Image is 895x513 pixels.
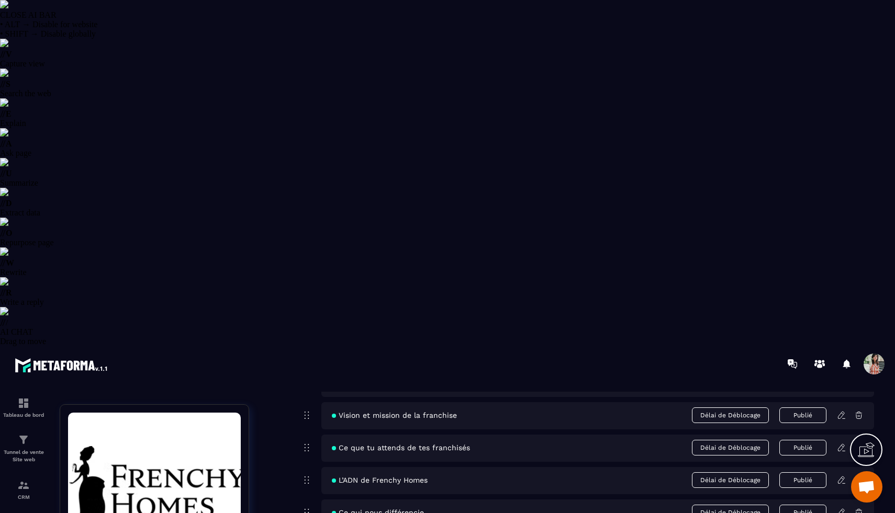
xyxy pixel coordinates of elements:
[332,443,470,452] span: Ce que tu attends de tes franchisés
[779,440,826,455] button: Publié
[851,471,882,503] div: Ouvrir le chat
[692,472,769,488] span: Délai de Déblocage
[17,479,30,492] img: formation
[332,476,428,484] span: L’ADN de Frenchy Homes
[3,389,44,426] a: formationformationTableau de bord
[17,434,30,446] img: formation
[3,449,44,463] p: Tunnel de vente Site web
[779,407,826,423] button: Publié
[332,411,457,419] span: Vision et mission de la franchise
[3,471,44,508] a: formationformationCRM
[17,397,30,409] img: formation
[692,440,769,455] span: Délai de Déblocage
[779,472,826,488] button: Publié
[692,407,769,423] span: Délai de Déblocage
[3,494,44,500] p: CRM
[3,426,44,471] a: formationformationTunnel de vente Site web
[15,356,109,374] img: logo
[3,412,44,418] p: Tableau de bord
